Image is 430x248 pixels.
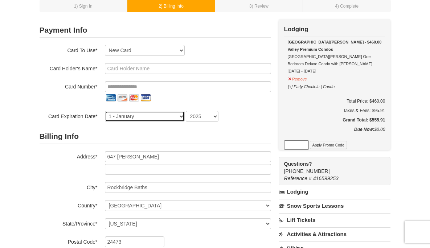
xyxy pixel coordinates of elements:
[279,227,391,241] a: Activities & Attractions
[279,199,391,212] a: Snow Sports Lessons
[284,175,312,181] span: Reference #
[279,185,391,198] a: Lodging
[105,63,271,74] input: Card Holder Name
[354,127,374,132] strong: Due Now:
[335,4,359,9] small: 4
[40,200,98,209] label: Country*
[40,129,271,144] h2: Billing Info
[74,4,93,9] small: 1
[128,92,140,104] img: mastercard.png
[40,218,98,227] label: State/Province*
[284,26,308,33] strong: Lodging
[140,92,151,104] img: visa.png
[284,107,385,114] div: Taxes & Fees: $95.91
[279,213,391,227] a: Lift Tickets
[313,175,339,181] span: 416599253
[40,182,98,191] label: City*
[40,111,98,120] label: Card Expiration Date*
[288,81,335,90] button: [+] Early Check-in | Condo
[288,38,382,75] div: [GEOGRAPHIC_DATA][PERSON_NAME] One Bedroom Deluxe Condo with [PERSON_NAME] [DATE] - [DATE]
[249,4,269,9] small: 3
[116,92,128,104] img: discover.png
[284,160,378,174] span: [PHONE_NUMBER]
[105,92,116,104] img: amex.png
[105,236,164,247] input: Postal Code
[40,45,98,54] label: Card To Use*
[252,4,269,9] span: ) Review
[40,236,98,245] label: Postal Code*
[40,63,98,72] label: Card Holder's Name*
[40,81,98,90] label: Card Number*
[161,4,184,9] span: ) Billing Info
[105,182,271,193] input: City
[337,4,359,9] span: ) Complete
[40,23,271,38] h2: Payment Info
[284,126,385,140] div: $0.00
[76,4,92,9] span: ) Sign In
[288,74,307,83] button: Remove
[105,151,271,162] input: Billing Info
[284,161,312,167] strong: Questions?
[284,116,385,124] h5: Grand Total: $555.91
[284,98,385,105] h6: Total Price: $460.00
[367,38,382,46] strong: $460.00
[288,40,366,51] strong: [GEOGRAPHIC_DATA][PERSON_NAME] - Valley Premium Condos
[310,141,347,149] button: Apply Promo Code
[40,151,98,160] label: Address*
[159,4,184,9] small: 2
